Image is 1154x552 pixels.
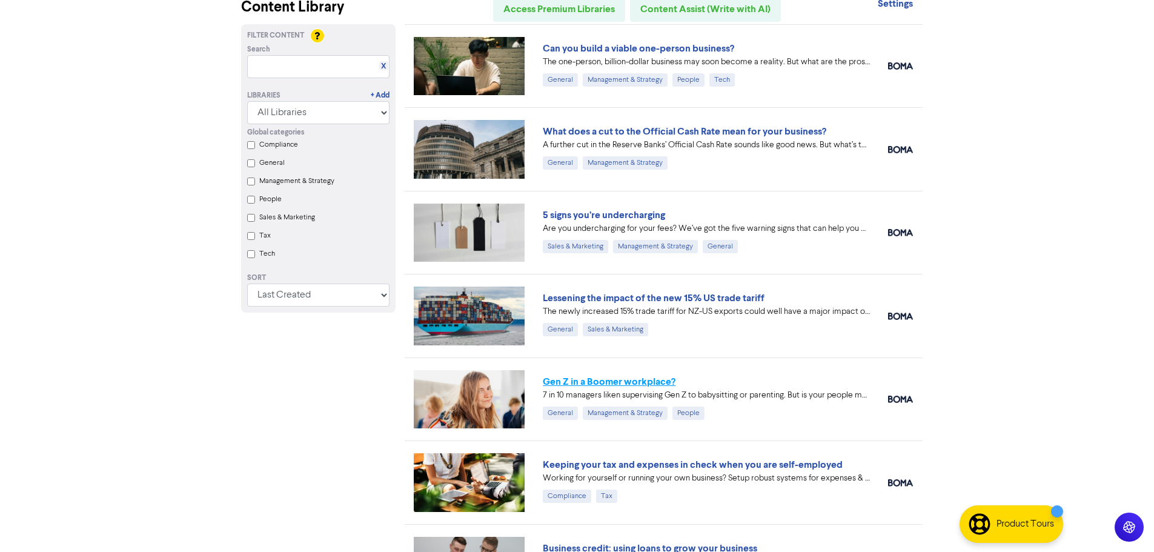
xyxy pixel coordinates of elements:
div: Filter Content [247,30,390,41]
div: General [543,323,578,336]
a: Lessening the impact of the new 15% US trade tariff [543,292,764,304]
div: General [543,156,578,170]
div: 7 in 10 managers liken supervising Gen Z to babysitting or parenting. But is your people manageme... [543,389,870,402]
div: People [672,73,705,87]
a: + Add [371,90,390,101]
div: The one-person, billion-dollar business may soon become a reality. But what are the pros and cons... [543,56,870,68]
div: Tech [709,73,735,87]
a: Can you build a viable one-person business? [543,42,734,55]
div: Sales & Marketing [543,240,608,253]
span: Search [247,44,270,55]
div: Management & Strategy [583,73,668,87]
img: boma [888,396,913,403]
img: boma_accounting [888,479,913,487]
img: boma [888,313,913,320]
img: boma [888,146,913,153]
a: Gen Z in a Boomer workplace? [543,376,675,388]
div: Management & Strategy [583,407,668,420]
div: Are you undercharging for your fees? We’ve got the five warning signs that can help you diagnose ... [543,222,870,235]
div: People [672,407,705,420]
div: Management & Strategy [613,240,698,253]
label: Sales & Marketing [259,212,315,223]
a: X [381,62,386,71]
label: Compliance [259,139,298,150]
label: General [259,158,285,168]
a: 5 signs you’re undercharging [543,209,665,221]
div: General [543,73,578,87]
div: The newly increased 15% trade tariff for NZ-US exports could well have a major impact on your mar... [543,305,870,318]
iframe: Chat Widget [1093,494,1154,552]
div: A further cut in the Reserve Banks’ Official Cash Rate sounds like good news. But what’s the real... [543,139,870,151]
a: Keeping your tax and expenses in check when you are self-employed [543,459,843,471]
div: Management & Strategy [583,156,668,170]
div: Libraries [247,90,280,101]
div: Global categories [247,127,390,138]
div: Sort [247,273,390,284]
div: Sales & Marketing [583,323,648,336]
label: People [259,194,282,205]
img: boma [888,62,913,70]
label: Management & Strategy [259,176,334,187]
label: Tax [259,230,271,241]
div: Working for yourself or running your own business? Setup robust systems for expenses & tax requir... [543,472,870,485]
a: What does a cut to the Official Cash Rate mean for your business? [543,125,826,138]
div: General [703,240,738,253]
label: Tech [259,248,275,259]
div: Tax [596,490,617,503]
img: boma_accounting [888,229,913,236]
div: General [543,407,578,420]
div: Compliance [543,490,591,503]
